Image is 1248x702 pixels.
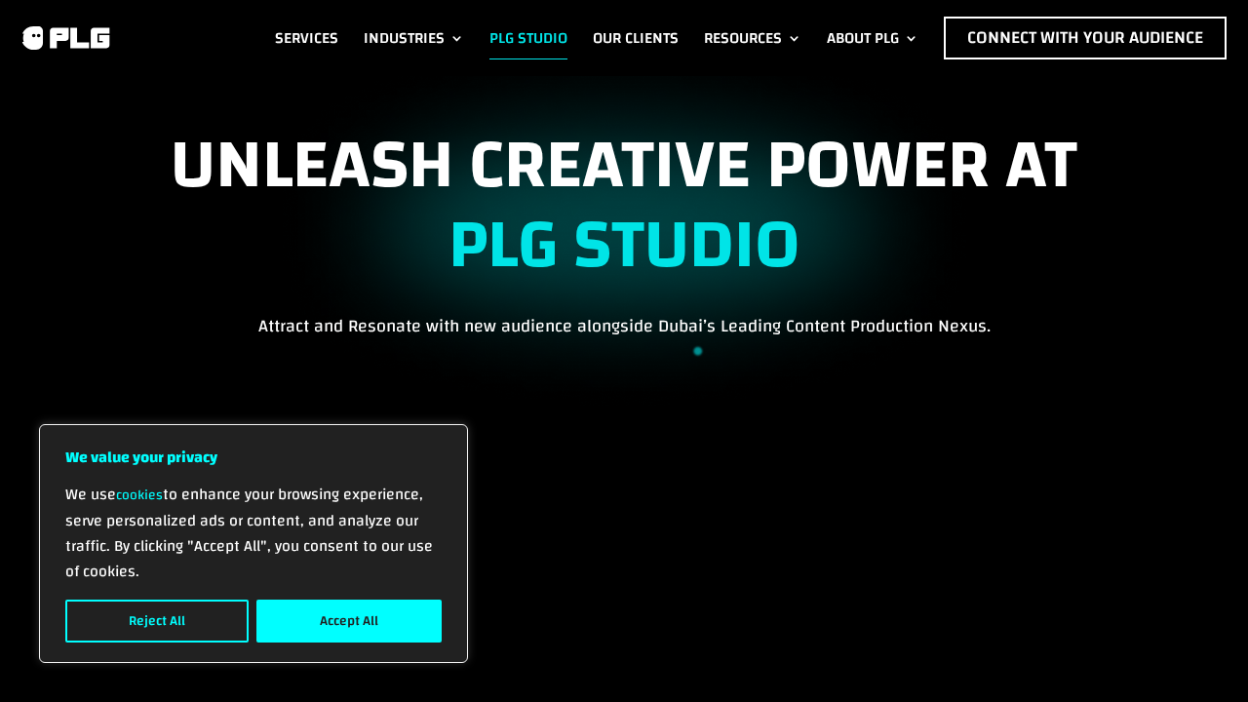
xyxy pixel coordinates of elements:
[65,600,249,643] button: Reject All
[19,312,1228,340] p: Attract and Resonate with new audience alongside Dubai’s Leading Content Production Nexus.
[256,600,442,643] button: Accept All
[275,17,338,59] a: Services
[448,180,800,309] strong: PLG STUDIO
[19,126,1228,312] h1: UNLEASH CREATIVE POWER AT
[116,483,163,508] a: cookies
[827,17,918,59] a: About PLG
[593,17,679,59] a: Our Clients
[65,445,442,470] p: We value your privacy
[944,17,1227,59] a: Connect with Your Audience
[489,17,567,59] a: PLG Studio
[39,424,468,663] div: We value your privacy
[364,17,464,59] a: Industries
[65,482,442,584] p: We use to enhance your browsing experience, serve personalized ads or content, and analyze our tr...
[704,17,801,59] a: Resources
